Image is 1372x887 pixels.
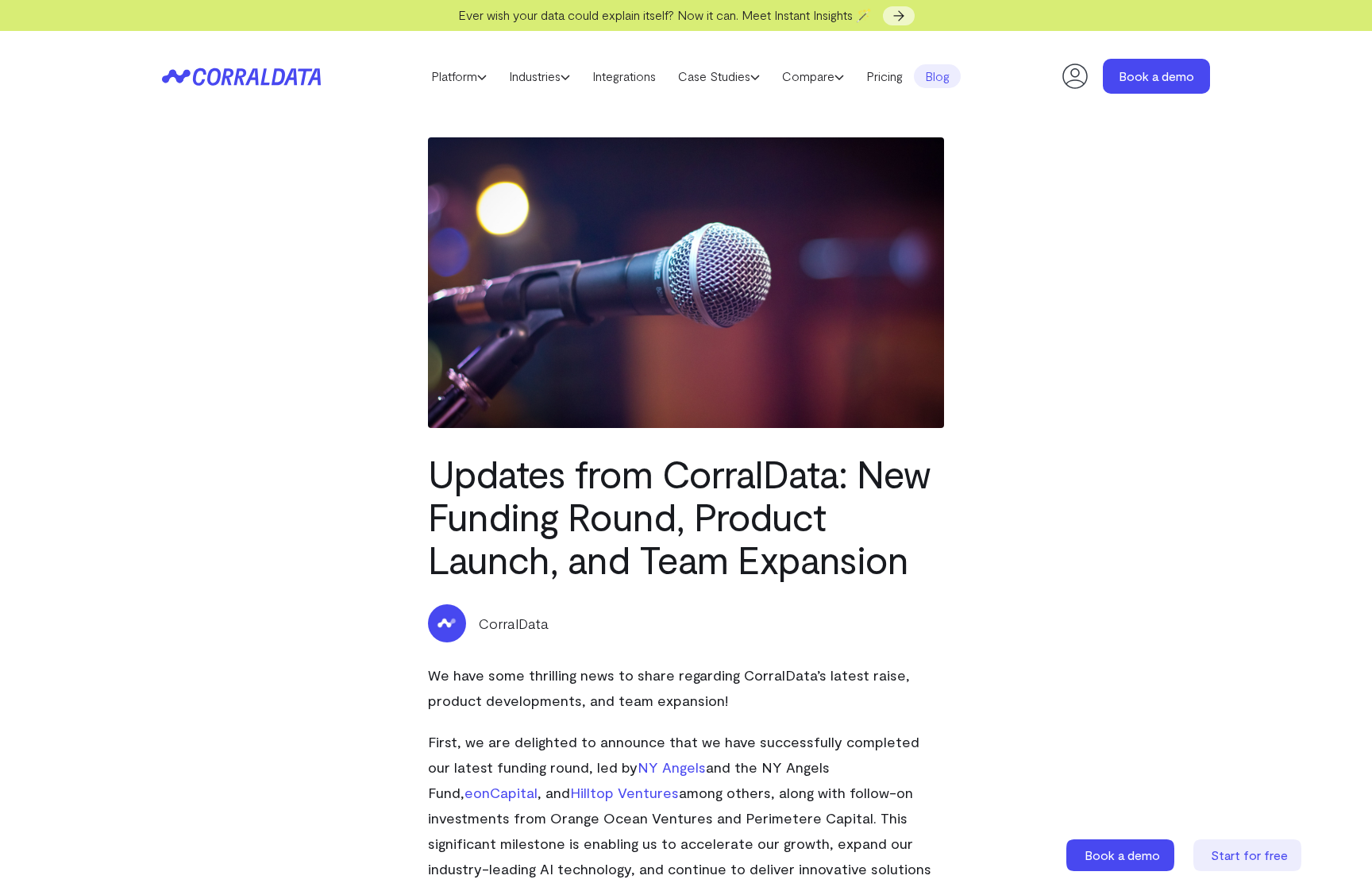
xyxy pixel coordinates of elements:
[498,64,581,88] a: Industries
[1211,847,1288,862] span: Start for free
[1085,847,1160,862] span: Book a demo
[458,7,872,22] span: Ever wish your data could explain itself? Now it can. Meet Instant Insights 🪄
[638,758,706,776] a: NY Angels
[1066,839,1177,871] a: Book a demo
[428,666,910,709] span: We have some thrilling news to share regarding CorralData’s latest raise, product developments, a...
[479,613,549,634] p: CorralData
[1193,839,1305,871] a: Start for free
[581,64,667,88] a: Integrations
[1103,59,1210,94] a: Book a demo
[428,452,944,580] h1: Updates from CorralData: New Funding Round, Product Launch, and Team Expansion
[771,64,855,88] a: Compare
[464,784,538,801] a: eonCapital
[855,64,914,88] a: Pricing
[667,64,771,88] a: Case Studies
[420,64,498,88] a: Platform
[914,64,961,88] a: Blog
[570,784,679,801] a: Hilltop Ventures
